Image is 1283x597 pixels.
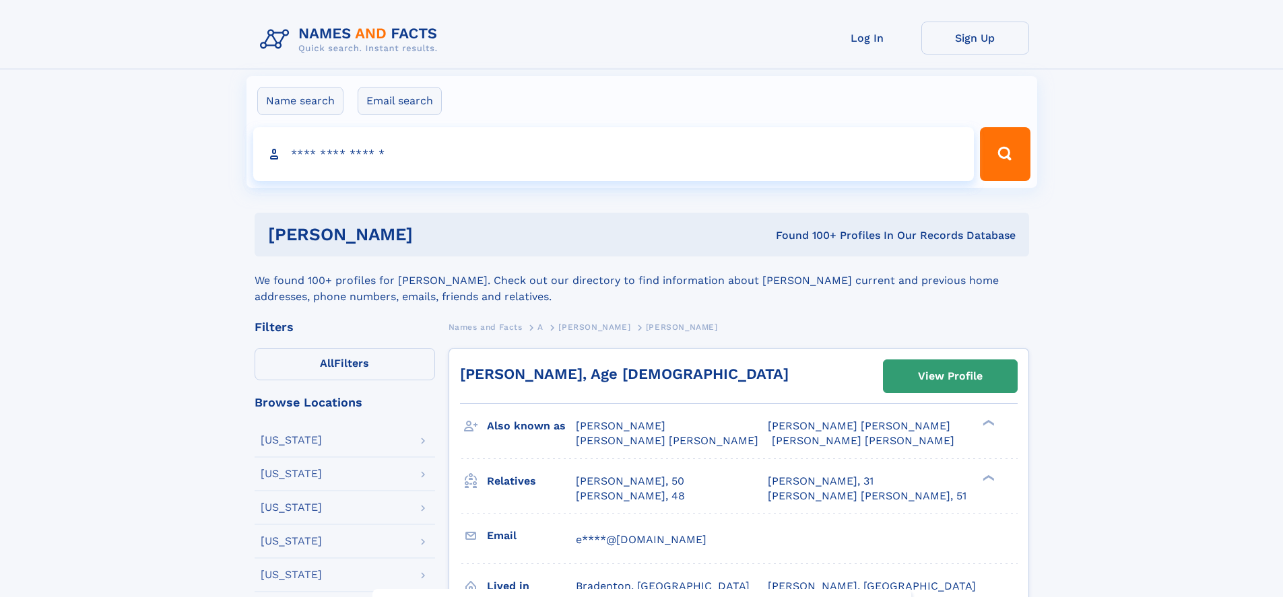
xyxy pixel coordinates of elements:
a: Sign Up [921,22,1029,55]
div: [US_STATE] [261,502,322,513]
label: Filters [255,348,435,380]
div: Found 100+ Profiles In Our Records Database [594,228,1016,243]
h3: Email [487,524,576,547]
div: [US_STATE] [261,468,322,479]
span: [PERSON_NAME] [PERSON_NAME] [576,434,758,447]
span: [PERSON_NAME] [PERSON_NAME] [768,419,950,432]
span: [PERSON_NAME] [PERSON_NAME] [772,434,954,447]
button: Search Button [980,127,1030,181]
input: search input [253,127,975,181]
h3: Relatives [487,470,576,493]
div: Browse Locations [255,396,435,409]
a: [PERSON_NAME] [PERSON_NAME], 51 [768,489,966,503]
div: [US_STATE] [261,435,322,446]
div: [US_STATE] [261,536,322,547]
a: [PERSON_NAME], 50 [576,474,684,489]
div: ❯ [979,419,995,427]
span: A [537,322,544,332]
a: [PERSON_NAME], Age [DEMOGRAPHIC_DATA] [460,365,789,382]
img: Logo Names and Facts [255,22,449,58]
label: Email search [358,87,442,115]
a: Names and Facts [449,318,523,335]
label: Name search [257,87,343,115]
a: View Profile [884,360,1017,392]
div: [US_STATE] [261,569,322,580]
a: [PERSON_NAME] [558,318,630,335]
h1: [PERSON_NAME] [268,226,595,243]
div: ❯ [979,473,995,482]
span: [PERSON_NAME] [558,322,630,332]
h3: Also known as [487,415,576,437]
div: Filters [255,321,435,333]
div: View Profile [918,361,983,392]
span: [PERSON_NAME] [576,419,665,432]
a: Log In [814,22,921,55]
a: [PERSON_NAME], 31 [768,474,874,489]
a: A [537,318,544,335]
div: We found 100+ profiles for [PERSON_NAME]. Check out our directory to find information about [PERS... [255,256,1029,305]
span: [PERSON_NAME] [646,322,718,332]
a: [PERSON_NAME], 48 [576,489,685,503]
span: All [320,357,334,370]
span: [PERSON_NAME], [GEOGRAPHIC_DATA] [768,580,976,592]
span: Bradenton, [GEOGRAPHIC_DATA] [576,580,750,592]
